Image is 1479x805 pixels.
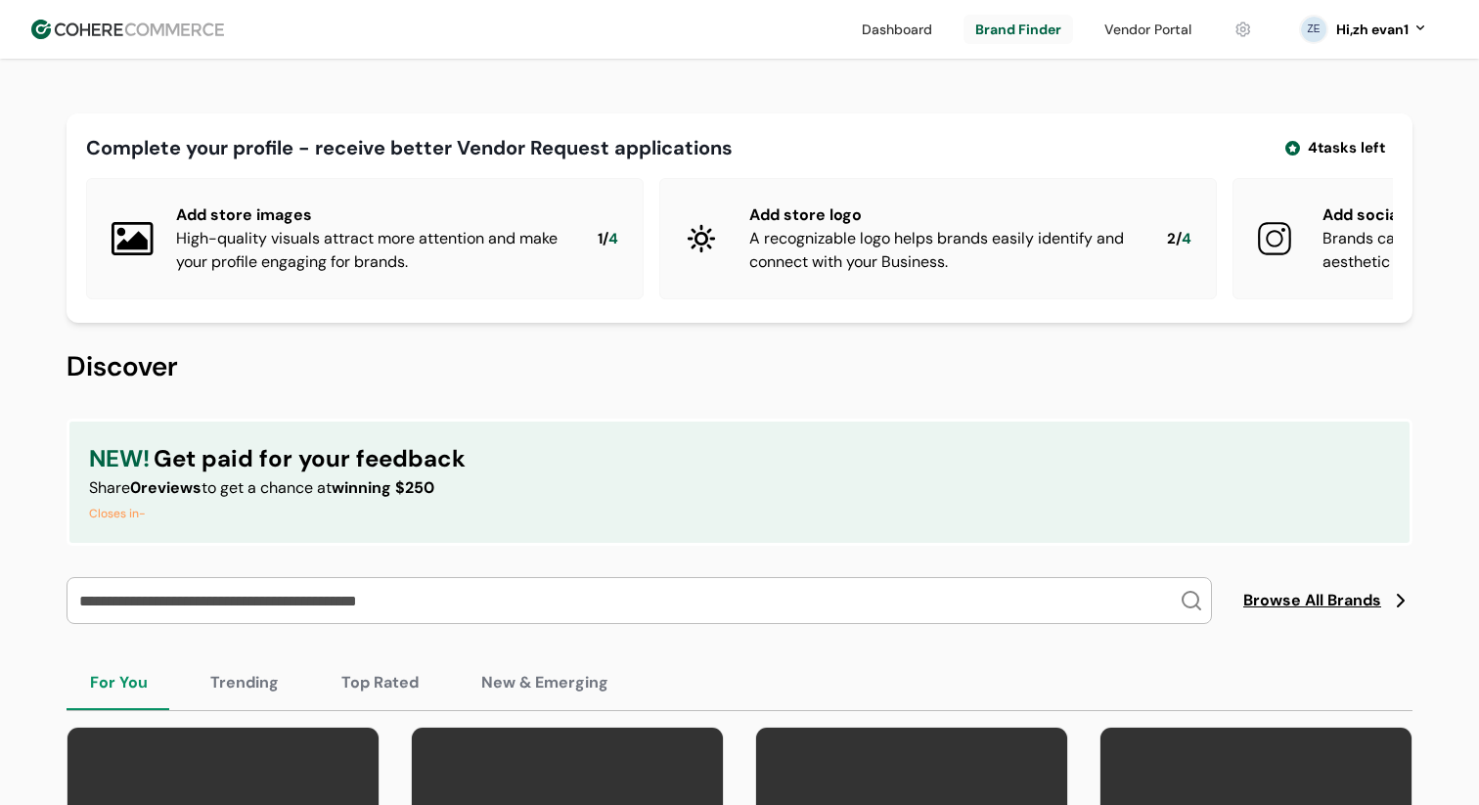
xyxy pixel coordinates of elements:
span: Share [89,477,130,498]
button: New & Emerging [458,655,632,710]
div: Add store images [176,203,566,227]
div: Hi, zh evan1 [1336,20,1409,40]
button: Top Rated [318,655,442,710]
span: Discover [67,348,178,384]
div: Add store logo [749,203,1136,227]
div: Closes in - [89,504,466,523]
span: 4 [608,228,618,250]
span: Browse All Brands [1243,589,1381,612]
span: / [1176,228,1182,250]
span: winning $250 [332,477,434,498]
div: A recognizable logo helps brands easily identify and connect with your Business. [749,227,1136,274]
span: 4 tasks left [1308,137,1385,159]
button: For You [67,655,171,710]
span: 1 [598,228,603,250]
button: Trending [187,655,302,710]
span: Get paid for your feedback [154,441,466,476]
span: 4 [1182,228,1191,250]
span: 2 [1167,228,1176,250]
svg: 0 percent [1299,15,1328,44]
a: Browse All Brands [1243,589,1412,612]
span: / [603,228,608,250]
div: High-quality visuals attract more attention and make your profile engaging for brands. [176,227,566,274]
div: Complete your profile - receive better Vendor Request applications [86,133,733,162]
button: Hi,zh evan1 [1336,20,1428,40]
img: Cohere Logo [31,20,224,39]
span: 0 reviews [130,477,202,498]
span: to get a chance at [202,477,332,498]
span: NEW! [89,441,150,476]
